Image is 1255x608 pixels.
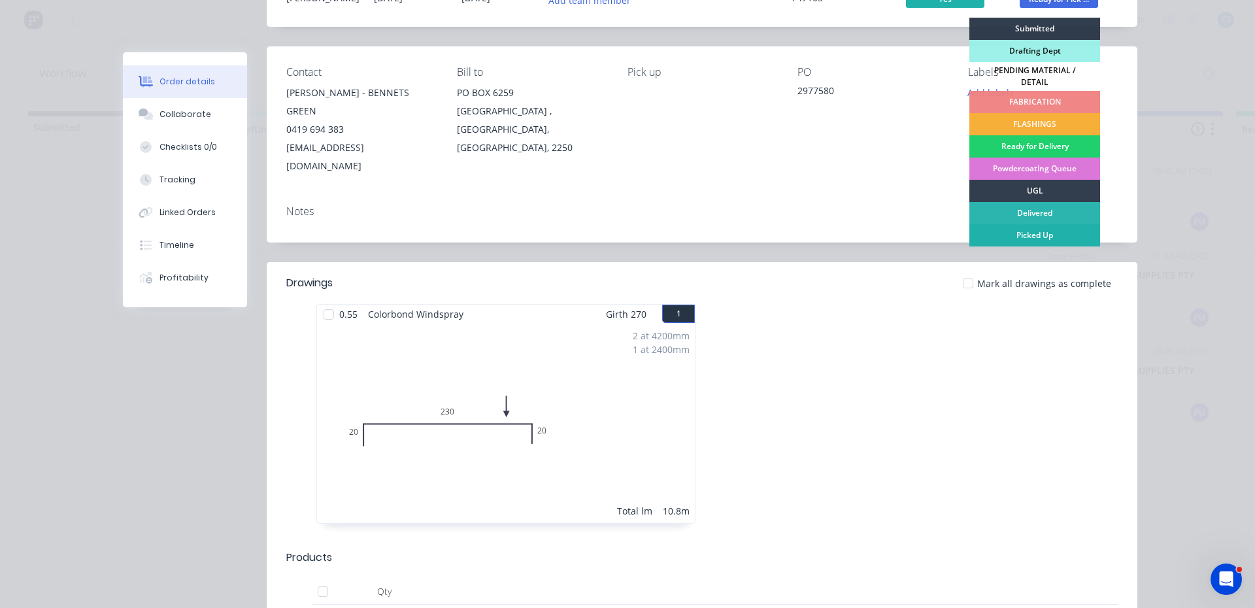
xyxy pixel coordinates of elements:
[969,113,1100,135] div: FLASHINGS
[363,305,469,324] span: Colorbond Windspray
[969,135,1100,158] div: Ready for Delivery
[968,66,1118,78] div: Labels
[457,66,607,78] div: Bill to
[286,205,1118,218] div: Notes
[159,207,216,218] div: Linked Orders
[969,91,1100,113] div: FABRICATION
[457,84,607,157] div: PO BOX 6259[GEOGRAPHIC_DATA] , [GEOGRAPHIC_DATA], [GEOGRAPHIC_DATA], 2250
[627,66,777,78] div: Pick up
[123,196,247,229] button: Linked Orders
[286,139,436,175] div: [EMAIL_ADDRESS][DOMAIN_NAME]
[1211,564,1242,595] iframe: Intercom live chat
[123,65,247,98] button: Order details
[159,174,195,186] div: Tracking
[286,550,332,566] div: Products
[961,84,1021,101] button: Add labels
[334,305,363,324] span: 0.55
[286,66,436,78] div: Contact
[317,324,695,523] div: 020230202 at 4200mm1 at 2400mmTotal lm10.8m
[123,131,247,163] button: Checklists 0/0
[797,84,947,102] div: 2977580
[345,579,424,605] div: Qty
[633,329,690,343] div: 2 at 4200mm
[663,504,690,518] div: 10.8m
[969,40,1100,62] div: Drafting Dept
[159,76,215,88] div: Order details
[633,343,690,356] div: 1 at 2400mm
[123,163,247,196] button: Tracking
[286,84,436,120] div: [PERSON_NAME] - BENNETS GREEN
[617,504,652,518] div: Total lm
[123,229,247,262] button: Timeline
[159,109,211,120] div: Collaborate
[286,84,436,175] div: [PERSON_NAME] - BENNETS GREEN0419 694 383[EMAIL_ADDRESS][DOMAIN_NAME]
[606,305,646,324] span: Girth 270
[969,158,1100,180] div: Powdercoating Queue
[286,275,333,291] div: Drawings
[159,239,194,251] div: Timeline
[969,62,1100,91] div: PENDING MATERIAL / DETAIL
[123,98,247,131] button: Collaborate
[159,272,209,284] div: Profitability
[159,141,217,153] div: Checklists 0/0
[969,224,1100,246] div: Picked Up
[797,66,947,78] div: PO
[457,102,607,157] div: [GEOGRAPHIC_DATA] , [GEOGRAPHIC_DATA], [GEOGRAPHIC_DATA], 2250
[457,84,607,102] div: PO BOX 6259
[123,262,247,294] button: Profitability
[662,305,695,323] button: 1
[969,180,1100,202] div: UGL
[969,202,1100,224] div: Delivered
[969,18,1100,40] div: Submitted
[286,120,436,139] div: 0419 694 383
